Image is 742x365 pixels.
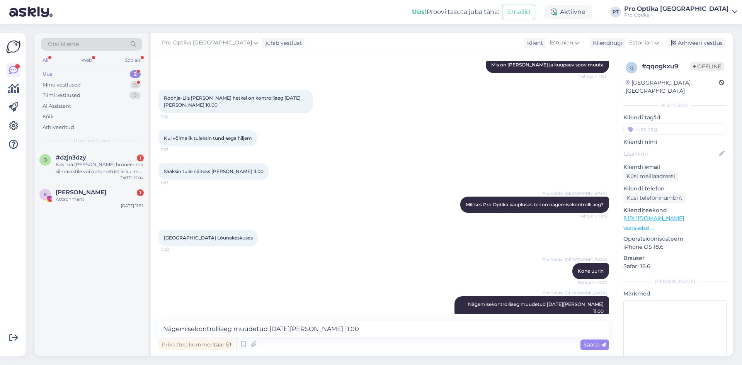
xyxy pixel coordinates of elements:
span: Saaksin tulle näiteks [PERSON_NAME] 11.00 [164,168,264,174]
span: Uued vestlused [74,137,110,144]
span: 11:13 [161,180,190,186]
div: Kas ma [PERSON_NAME] broneerima silmaarstile vöi optometristile kui ma ei näe lähedale [PERSON_NA... [56,161,144,175]
div: Kliendi info [623,102,727,109]
span: 11:13 [161,147,190,153]
span: Kohe uurin [578,268,604,274]
button: Emailid [502,5,535,19]
span: Roonja-Liis [PERSON_NAME] hetkel on kontrolliaeg [DATE][PERSON_NAME] 10.00 [164,95,301,108]
div: Küsi meiliaadressi [623,171,678,182]
span: Pro Optika [GEOGRAPHIC_DATA] [543,290,607,296]
span: Mis on [PERSON_NAME] ja kuupäev soov muuta [491,62,604,68]
p: Safari 18.6 [623,262,727,270]
span: Pro Optika [GEOGRAPHIC_DATA] [543,190,607,196]
p: iPhone OS 18.6 [623,243,727,251]
span: 11:12 [161,114,190,119]
div: All [41,55,50,65]
p: Kliendi tag'id [623,114,727,122]
p: Brauser [623,254,727,262]
a: [URL][DOMAIN_NAME] [623,215,684,222]
span: Offline [690,62,724,71]
div: Uus [43,70,53,78]
div: Privaatne kommentaar [158,340,234,350]
span: Nähtud ✓ 11:12 [578,73,607,79]
div: Arhiveeritud [43,124,74,131]
div: Küsi telefoninumbrit [623,193,686,203]
span: q [630,65,633,70]
p: Operatsioonisüsteem [623,235,727,243]
div: Web [80,55,94,65]
div: Minu vestlused [43,81,81,89]
div: Klienditugi [590,39,623,47]
a: Pro Optika [GEOGRAPHIC_DATA]Pro Optika [624,6,737,18]
p: Vaata edasi ... [623,225,727,232]
div: 5 [130,81,141,89]
p: Kliendi email [623,163,727,171]
div: Pro Optika [GEOGRAPHIC_DATA] [624,6,729,12]
p: Kliendi telefon [623,185,727,193]
div: 1 [137,189,144,196]
div: Aktiivne [545,5,592,19]
div: 0 [129,92,141,99]
span: 11:22 [161,246,190,252]
span: Pro Optika [GEOGRAPHIC_DATA] [162,39,252,47]
span: Klaudia Tiitsmaa [56,189,106,196]
div: Pro Optika [624,12,729,18]
div: Arhiveeri vestlus [666,38,726,48]
div: Socials [123,55,142,65]
div: [DATE] 11:52 [121,203,144,209]
span: [GEOGRAPHIC_DATA] Lõunakeskuses [164,235,253,241]
b: Uus! [412,8,427,15]
span: K [44,192,47,197]
div: 1 [137,154,144,161]
div: Klient [524,39,543,47]
div: Proovi tasuta juba täna: [412,7,499,17]
span: d [43,157,47,163]
div: [GEOGRAPHIC_DATA], [GEOGRAPHIC_DATA] [626,79,719,95]
p: Märkmed [623,290,727,298]
p: Klienditeekond [623,206,727,214]
p: Kliendi nimi [623,138,727,146]
span: Nähtud ✓ 11:22 [578,280,607,285]
div: PT [610,7,621,17]
span: #dzjn3dzy [56,154,86,161]
span: Estonian [629,39,653,47]
input: Lisa tag [623,123,727,135]
div: [PERSON_NAME] [623,278,727,285]
div: juhib vestlust [262,39,302,47]
div: Attachment [56,196,144,203]
span: Millises Pro Optika kaupluses teil on nägemisekontrolli aeg? [466,202,604,207]
div: AI Assistent [43,102,71,110]
img: Askly Logo [6,39,21,54]
span: Nägemisekontrolliaeg muudetud [DATE][PERSON_NAME] 11.00 [468,301,605,314]
span: Nähtud ✓ 11:16 [578,213,607,219]
div: [DATE] 12:04 [119,175,144,181]
span: Pro Optika [GEOGRAPHIC_DATA] [543,257,607,263]
div: 2 [130,70,141,78]
input: Lisa nimi [624,149,718,158]
span: Otsi kliente [48,40,79,48]
span: Saada [584,341,606,348]
div: Tiimi vestlused [43,92,80,99]
div: Kõik [43,113,54,121]
span: Kui võimalik tuleksin tund aega hiljem [164,135,252,141]
div: # qqogkxu9 [642,62,690,71]
span: Estonian [550,39,573,47]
